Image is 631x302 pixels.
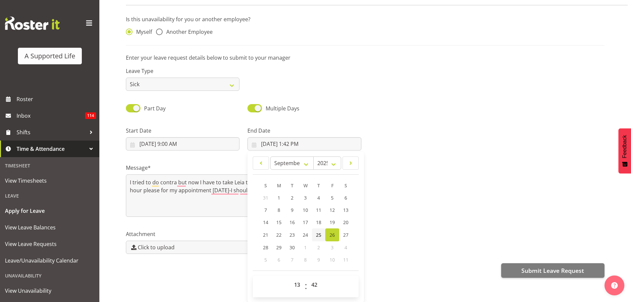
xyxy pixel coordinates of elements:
span: 15 [276,219,282,225]
span: F [331,182,334,189]
input: Click to select... [126,137,239,151]
a: 22 [272,228,286,241]
a: View Leave Requests [2,236,98,252]
span: 31 [263,195,268,201]
span: 30 [289,244,295,251]
span: 5 [331,195,334,201]
span: 114 [85,112,96,119]
span: : [305,278,307,295]
a: 21 [259,228,272,241]
span: 9 [317,257,320,263]
span: 28 [263,244,268,251]
span: Multiple Days [266,105,299,112]
a: Apply for Leave [2,203,98,219]
span: 16 [289,219,295,225]
img: Rosterit website logo [5,17,60,30]
span: W [303,182,308,189]
span: 8 [278,207,280,213]
span: 7 [291,257,293,263]
span: 10 [303,207,308,213]
span: 7 [264,207,267,213]
a: 8 [272,204,286,216]
span: 12 [330,207,335,213]
a: 6 [339,192,352,204]
span: 13 [343,207,348,213]
span: View Unavailability [5,286,94,296]
label: Attachment [126,230,361,238]
div: Unavailability [2,269,98,282]
div: A Supported Life [25,51,75,61]
span: S [264,182,267,189]
span: T [317,182,320,189]
span: 21 [263,232,268,238]
a: 17 [299,216,312,228]
span: Click to upload [138,243,175,251]
span: 20 [343,219,348,225]
a: 10 [299,204,312,216]
a: 13 [339,204,352,216]
span: View Leave Requests [5,239,94,249]
span: 17 [303,219,308,225]
a: 27 [339,228,352,241]
a: 5 [325,192,339,204]
a: 11 [312,204,325,216]
span: Submit Leave Request [521,266,584,275]
span: Shifts [17,127,86,137]
span: 4 [344,244,347,251]
textarea: To enrich screen reader interactions, please activate Accessibility in Grammarly extension settings [126,174,361,217]
p: Enter your leave request details below to submit to your manager [126,54,605,62]
span: Apply for Leave [5,206,94,216]
a: 30 [286,241,299,254]
a: 29 [272,241,286,254]
a: 3 [299,192,312,204]
span: 4 [317,195,320,201]
a: 23 [286,228,299,241]
a: 1 [272,192,286,204]
a: View Timesheets [2,172,98,189]
span: View Leave Balances [5,222,94,232]
label: End Date [247,127,361,135]
span: 24 [303,232,308,238]
label: Leave Type [126,67,239,75]
span: 29 [276,244,282,251]
label: Message* [126,164,361,172]
button: Submit Leave Request [501,263,605,278]
span: 26 [330,232,335,238]
span: 3 [331,244,334,251]
a: 4 [312,192,325,204]
a: 7 [259,204,272,216]
a: 18 [312,216,325,228]
span: 2 [317,244,320,251]
a: 9 [286,204,299,216]
span: 6 [278,257,280,263]
span: Part Day [144,105,166,112]
a: 25 [312,228,325,241]
a: 12 [325,204,339,216]
span: 1 [278,195,280,201]
a: 24 [299,228,312,241]
span: T [291,182,293,189]
span: 14 [263,219,268,225]
a: 26 [325,228,339,241]
a: 19 [325,216,339,228]
span: 22 [276,232,282,238]
span: 10 [330,257,335,263]
input: Click to select... [247,137,361,151]
img: help-xxl-2.png [611,282,618,289]
span: Myself [132,29,152,35]
a: 2 [286,192,299,204]
label: Start Date [126,127,239,135]
span: 3 [304,195,307,201]
span: 18 [316,219,321,225]
span: 9 [291,207,293,213]
span: Roster [17,94,96,104]
span: 25 [316,232,321,238]
a: View Unavailability [2,282,98,299]
span: M [277,182,281,189]
p: Is this unavailability for you or another employee? [126,15,605,23]
span: 11 [343,257,348,263]
span: 19 [330,219,335,225]
span: Leave/Unavailability Calendar [5,256,94,266]
span: Inbox [17,111,85,121]
span: Another Employee [163,29,213,35]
